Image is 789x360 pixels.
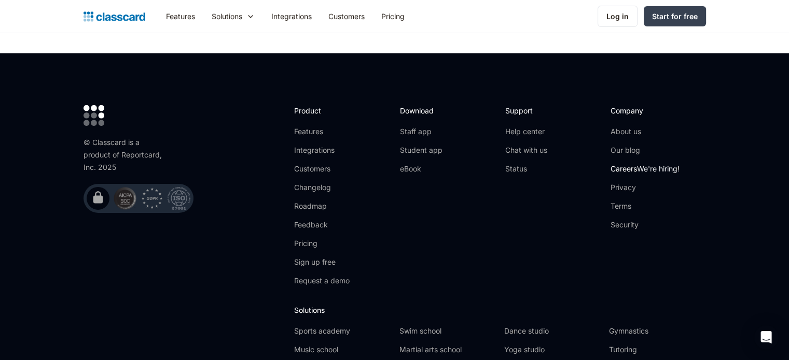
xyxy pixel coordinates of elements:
a: Roadmap [294,201,350,211]
a: Features [158,5,203,28]
a: Status [505,164,547,174]
div: Log in [606,11,629,22]
h2: Download [399,105,442,116]
div: Open Intercom Messenger [754,325,779,350]
a: Chat with us [505,145,547,155]
a: Gymnastics [609,326,705,336]
a: Martial arts school [399,344,495,355]
h2: Support [505,105,547,116]
a: Changelog [294,182,350,193]
a: Security [611,220,680,230]
a: Features [294,126,350,137]
a: Help center [505,126,547,137]
a: Privacy [611,182,680,193]
a: Integrations [263,5,320,28]
a: Log in [598,6,638,27]
a: About us [611,126,680,137]
div: © Classcard is a product of Reportcard, Inc. 2025 [84,136,167,174]
h2: Product [294,105,350,116]
span: We're hiring! [637,164,680,173]
div: Solutions [212,11,242,22]
a: Integrations [294,145,350,155]
a: Logo [84,9,145,24]
a: Feedback [294,220,350,230]
a: Staff app [399,126,442,137]
div: Start for free [652,11,698,22]
a: Request a demo [294,276,350,286]
a: Sign up free [294,257,350,267]
h2: Company [611,105,680,116]
a: Pricing [294,238,350,249]
a: Dance studio [504,326,601,336]
a: Customers [320,5,373,28]
a: Tutoring [609,344,705,355]
a: Customers [294,164,350,174]
a: Our blog [611,145,680,155]
a: eBook [399,164,442,174]
a: Yoga studio [504,344,601,355]
a: Sports academy [294,326,391,336]
a: Swim school [399,326,495,336]
a: Terms [611,201,680,211]
div: Solutions [203,5,263,28]
a: Start for free [644,6,706,26]
a: Music school [294,344,391,355]
a: Student app [399,145,442,155]
h2: Solutions [294,305,705,315]
a: Pricing [373,5,413,28]
a: CareersWe're hiring! [611,164,680,174]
